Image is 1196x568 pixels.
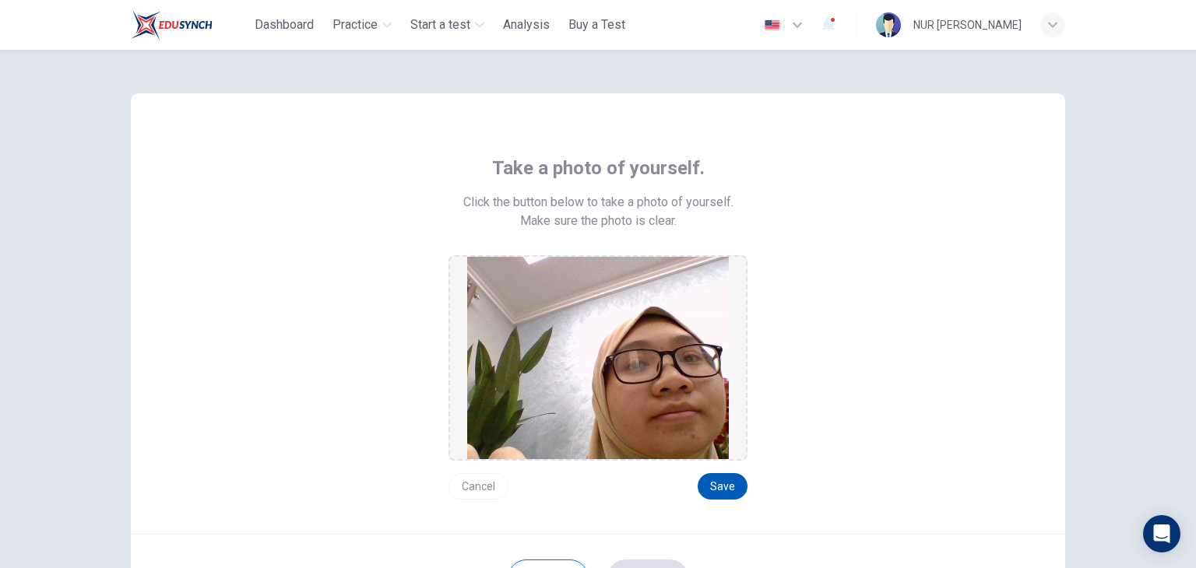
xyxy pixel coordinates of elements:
button: Analysis [497,11,556,39]
button: Dashboard [248,11,320,39]
span: Analysis [503,16,550,34]
a: ELTC logo [131,9,248,40]
img: preview screemshot [467,257,729,459]
span: Click the button below to take a photo of yourself. [463,193,733,212]
span: Dashboard [255,16,314,34]
button: Save [698,473,747,500]
span: Make sure the photo is clear. [520,212,677,230]
button: Buy a Test [562,11,631,39]
button: Start a test [404,11,491,39]
button: Cancel [448,473,508,500]
span: Take a photo of yourself. [492,156,705,181]
div: NUR [PERSON_NAME] [913,16,1022,34]
div: Open Intercom Messenger [1143,515,1180,552]
span: Buy a Test [568,16,625,34]
img: en [762,19,782,31]
img: ELTC logo [131,9,213,40]
img: Profile picture [876,12,901,37]
button: Practice [326,11,398,39]
span: Practice [332,16,378,34]
span: Start a test [410,16,470,34]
